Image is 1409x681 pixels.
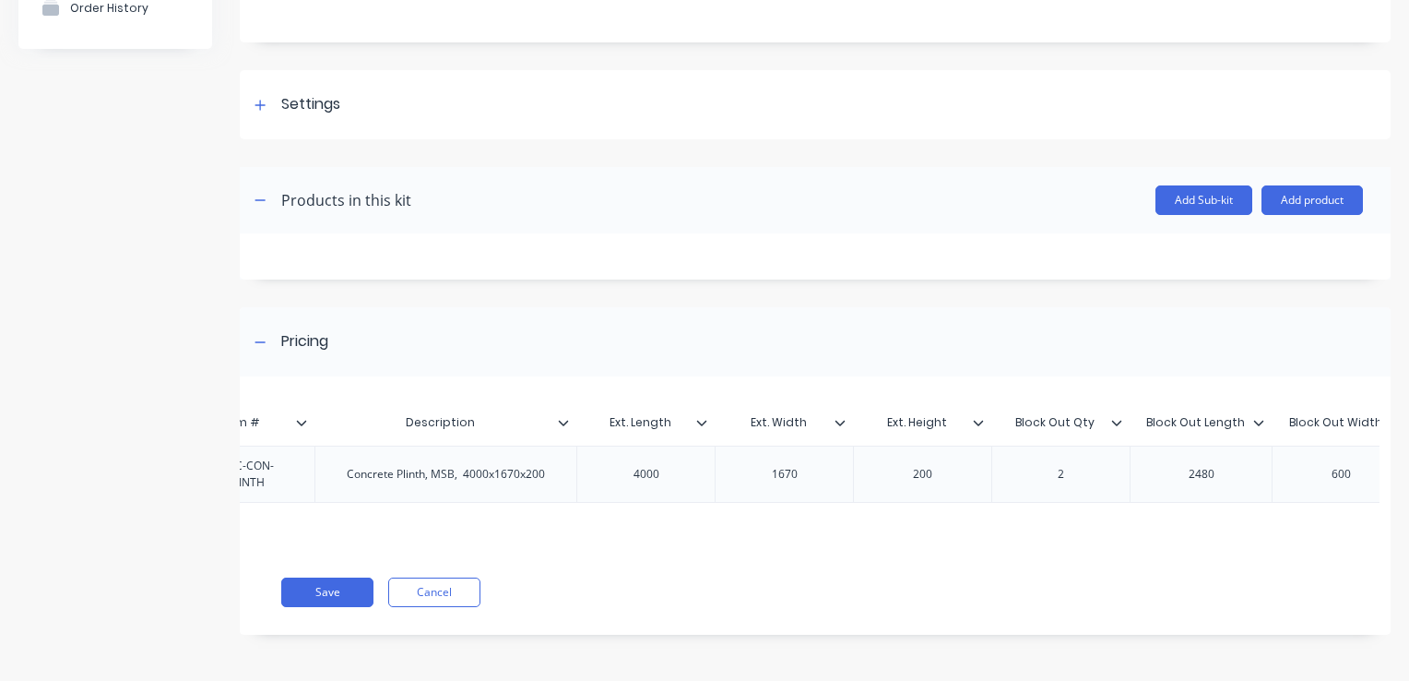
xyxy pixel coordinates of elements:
[1130,404,1272,441] div: Block Out Length
[1155,462,1248,486] div: 2480
[332,462,560,486] div: Concrete Plinth, MSB, 4000x1670x200
[1296,462,1388,486] div: 600
[576,404,715,441] div: Ext. Length
[600,462,693,486] div: 4000
[1272,400,1399,446] div: Block Out Width
[715,404,853,441] div: Ext. Width
[281,578,373,607] button: Save
[388,578,480,607] button: Cancel
[176,400,303,446] div: Item #
[576,400,704,446] div: Ext. Length
[991,404,1130,441] div: Block Out Qty
[991,400,1119,446] div: Block Out Qty
[715,400,842,446] div: Ext. Width
[1261,185,1363,215] button: Add product
[176,404,314,441] div: Item #
[281,189,411,211] div: Products in this kit
[314,400,565,446] div: Description
[184,454,307,495] div: MAC-CON-PLINTH
[853,404,991,441] div: Ext. Height
[314,404,576,441] div: Description
[281,330,328,353] div: Pricing
[281,93,340,116] div: Settings
[739,462,831,486] div: 1670
[1155,185,1252,215] button: Add Sub-kit
[1015,462,1107,486] div: 2
[853,400,980,446] div: Ext. Height
[70,1,148,15] div: Order History
[1130,400,1261,446] div: Block Out Length
[877,462,969,486] div: 200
